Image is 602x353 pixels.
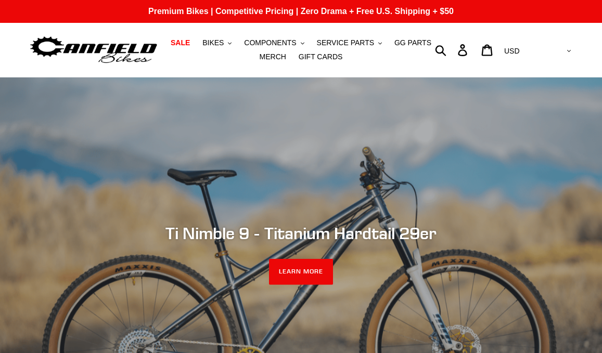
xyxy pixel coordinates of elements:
[202,38,224,47] span: BIKES
[317,38,374,47] span: SERVICE PARTS
[312,36,387,50] button: SERVICE PARTS
[394,38,431,47] span: GG PARTS
[165,36,195,50] a: SALE
[254,50,291,64] a: MERCH
[29,223,573,243] h2: Ti Nimble 9 - Titanium Hardtail 29er
[299,53,343,61] span: GIFT CARDS
[197,36,237,50] button: BIKES
[389,36,437,50] a: GG PARTS
[260,53,286,61] span: MERCH
[29,34,159,67] img: Canfield Bikes
[244,38,296,47] span: COMPONENTS
[171,38,190,47] span: SALE
[293,50,348,64] a: GIFT CARDS
[239,36,309,50] button: COMPONENTS
[269,259,333,285] a: LEARN MORE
